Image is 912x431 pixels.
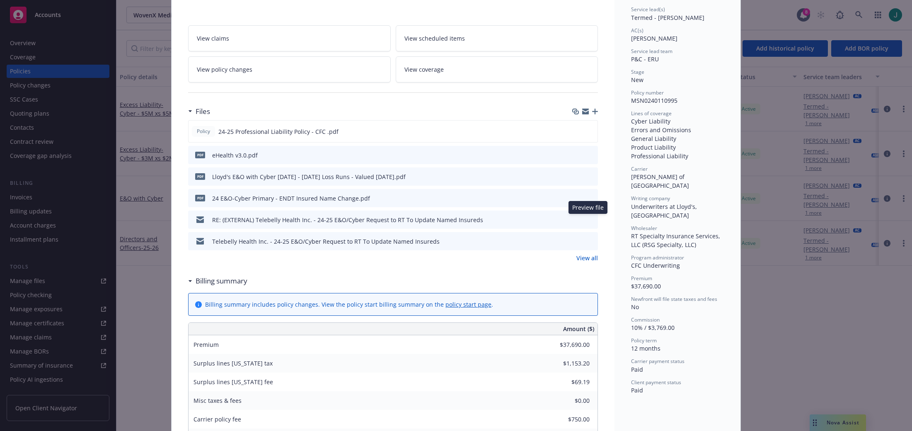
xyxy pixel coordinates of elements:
[587,194,595,203] button: preview file
[631,262,680,269] span: CFC Underwriting
[212,237,440,246] div: Telebelly Health Inc. - 24-25 E&O/Cyber Request to RT To Update Named Insureds
[194,415,241,423] span: Carrier policy fee
[587,151,595,160] button: preview file
[631,203,699,219] span: Underwriters at Lloyd's, [GEOGRAPHIC_DATA]
[631,34,677,42] span: [PERSON_NAME]
[631,366,643,373] span: Paid
[212,172,406,181] div: Lloyd's E&O with Cyber [DATE] - [DATE] Loss Runs - Valued [DATE].pdf
[631,89,664,96] span: Policy number
[631,27,643,34] span: AC(s)
[631,76,643,84] span: New
[631,225,657,232] span: Wholesaler
[631,110,672,117] span: Lines of coverage
[631,68,644,75] span: Stage
[631,275,652,282] span: Premium
[631,152,724,160] div: Professional Liability
[195,195,205,201] span: pdf
[631,97,677,104] span: MSN0240110995
[541,413,595,426] input: 0.00
[574,151,581,160] button: download file
[631,117,724,126] div: Cyber Liability
[574,194,581,203] button: download file
[587,215,595,224] button: preview file
[631,379,681,386] span: Client payment status
[196,106,210,117] h3: Files
[631,55,659,63] span: P&C - ERU
[212,194,370,203] div: 24 E&O-Cyber Primary - ENDT Insured Name Change.pdf
[631,195,670,202] span: Writing company
[631,337,657,344] span: Policy term
[396,25,598,51] a: View scheduled items
[631,344,660,352] span: 12 months
[188,276,247,286] div: Billing summary
[194,341,219,349] span: Premium
[576,254,598,262] a: View all
[188,56,391,82] a: View policy changes
[212,151,258,160] div: eHealth v3.0.pdf
[574,215,581,224] button: download file
[631,48,673,55] span: Service lead team
[541,339,595,351] input: 0.00
[631,303,639,311] span: No
[541,357,595,370] input: 0.00
[587,172,595,181] button: preview file
[631,143,724,152] div: Product Liability
[205,300,493,309] div: Billing summary includes policy changes. View the policy start billing summary on the .
[195,128,212,135] span: Policy
[396,56,598,82] a: View coverage
[573,127,580,136] button: download file
[631,126,724,134] div: Errors and Omissions
[631,173,689,189] span: [PERSON_NAME] of [GEOGRAPHIC_DATA]
[194,359,273,367] span: Surplus lines [US_STATE] tax
[631,295,717,303] span: Newfront will file state taxes and fees
[194,397,242,404] span: Misc taxes & fees
[195,173,205,179] span: pdf
[631,358,685,365] span: Carrier payment status
[631,165,648,172] span: Carrier
[188,25,391,51] a: View claims
[404,65,444,74] span: View coverage
[587,127,594,136] button: preview file
[568,201,607,214] div: Preview file
[631,14,704,22] span: Termed - [PERSON_NAME]
[212,215,483,224] div: RE: (EXTERNAL) Telebelly Health Inc. - 24-25 E&O/Cyber Request to RT To Update Named Insureds
[631,316,660,323] span: Commission
[574,237,581,246] button: download file
[587,237,595,246] button: preview file
[631,386,643,394] span: Paid
[197,65,252,74] span: View policy changes
[631,6,665,13] span: Service lead(s)
[631,282,661,290] span: $37,690.00
[218,127,339,136] span: 24-25 Professional Liability Policy - CFC .pdf
[541,376,595,388] input: 0.00
[631,254,684,261] span: Program administrator
[574,172,581,181] button: download file
[631,232,722,249] span: RT Specialty Insurance Services, LLC (RSG Specialty, LLC)
[563,324,594,333] span: Amount ($)
[541,395,595,407] input: 0.00
[631,134,724,143] div: General Liability
[194,378,273,386] span: Surplus lines [US_STATE] fee
[197,34,229,43] span: View claims
[404,34,465,43] span: View scheduled items
[445,300,491,308] a: policy start page
[196,276,247,286] h3: Billing summary
[188,106,210,117] div: Files
[195,152,205,158] span: pdf
[631,324,675,332] span: 10% / $3,769.00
